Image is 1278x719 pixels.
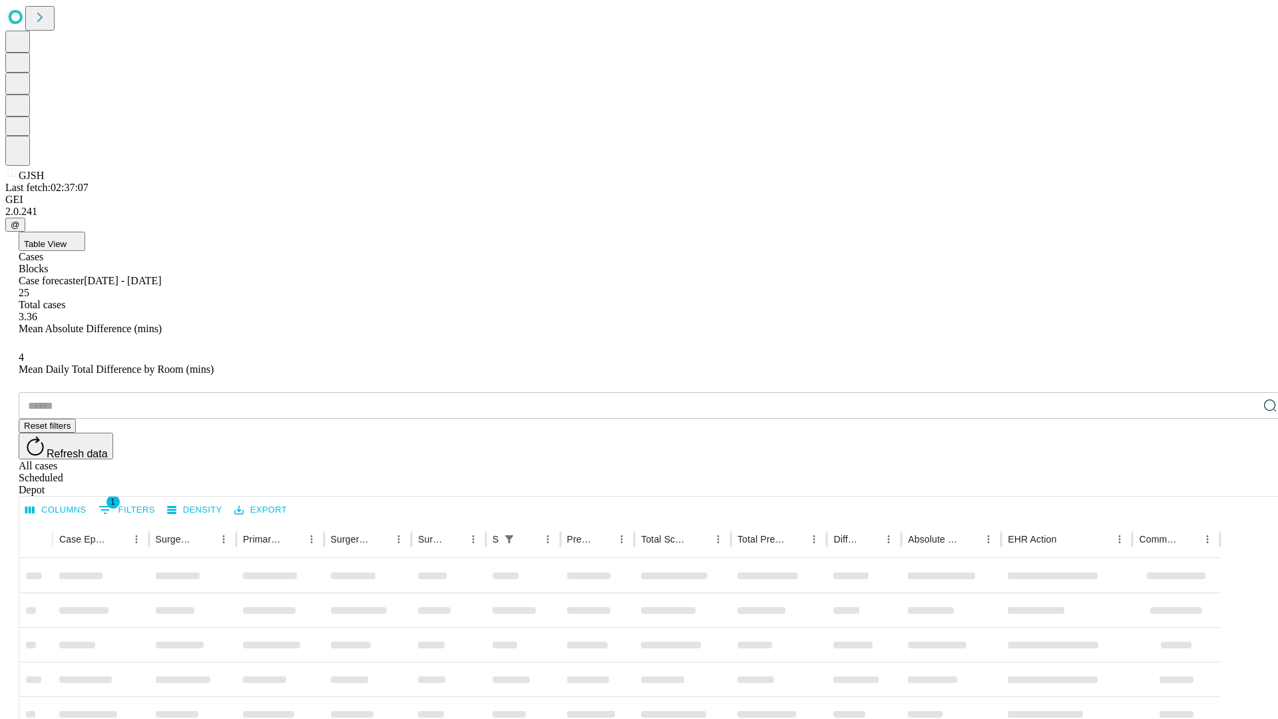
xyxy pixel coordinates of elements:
button: Sort [861,530,879,549]
button: Sort [108,530,127,549]
button: @ [5,218,25,232]
button: Select columns [22,500,90,521]
button: Menu [538,530,557,549]
span: 25 [19,287,29,298]
div: Difference [833,534,859,545]
div: GEI [5,194,1273,206]
button: Sort [1179,530,1198,549]
button: Sort [520,530,538,549]
span: Total cases [19,299,65,310]
button: Show filters [500,530,519,549]
div: Surgery Date [418,534,444,545]
div: 1 active filter [500,530,519,549]
button: Table View [19,232,85,251]
button: Sort [371,530,389,549]
button: Sort [690,530,709,549]
div: Total Predicted Duration [738,534,785,545]
button: Menu [979,530,998,549]
div: Surgery Name [331,534,369,545]
span: 1 [106,495,120,509]
span: GJSH [19,170,44,181]
button: Sort [1058,530,1076,549]
span: Mean Daily Total Difference by Room (mins) [19,363,214,375]
span: Reset filters [24,421,71,431]
button: Menu [1110,530,1129,549]
div: Primary Service [243,534,282,545]
button: Menu [127,530,146,549]
div: Total Scheduled Duration [641,534,689,545]
button: Reset filters [19,419,76,433]
button: Menu [1198,530,1217,549]
button: Menu [612,530,631,549]
div: Case Epic Id [59,534,107,545]
span: @ [11,220,20,230]
button: Menu [805,530,823,549]
button: Export [231,500,290,521]
span: Table View [24,239,67,249]
button: Menu [302,530,321,549]
div: EHR Action [1008,534,1056,545]
button: Sort [445,530,464,549]
button: Sort [786,530,805,549]
button: Density [164,500,226,521]
span: Last fetch: 02:37:07 [5,182,89,193]
div: Surgeon Name [156,534,194,545]
button: Sort [284,530,302,549]
button: Menu [879,530,898,549]
button: Refresh data [19,433,113,459]
div: 2.0.241 [5,206,1273,218]
span: Refresh data [47,448,108,459]
button: Show filters [95,499,158,521]
span: 4 [19,352,24,363]
div: Absolute Difference [908,534,959,545]
span: [DATE] - [DATE] [84,275,161,286]
div: Scheduled In Room Duration [493,534,499,545]
span: 3.36 [19,311,37,322]
button: Sort [196,530,214,549]
span: Mean Absolute Difference (mins) [19,323,162,334]
button: Sort [594,530,612,549]
button: Menu [214,530,233,549]
span: Case forecaster [19,275,84,286]
button: Menu [464,530,483,549]
button: Menu [709,530,728,549]
div: Comments [1139,534,1177,545]
div: Predicted In Room Duration [567,534,593,545]
button: Menu [389,530,408,549]
button: Sort [960,530,979,549]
